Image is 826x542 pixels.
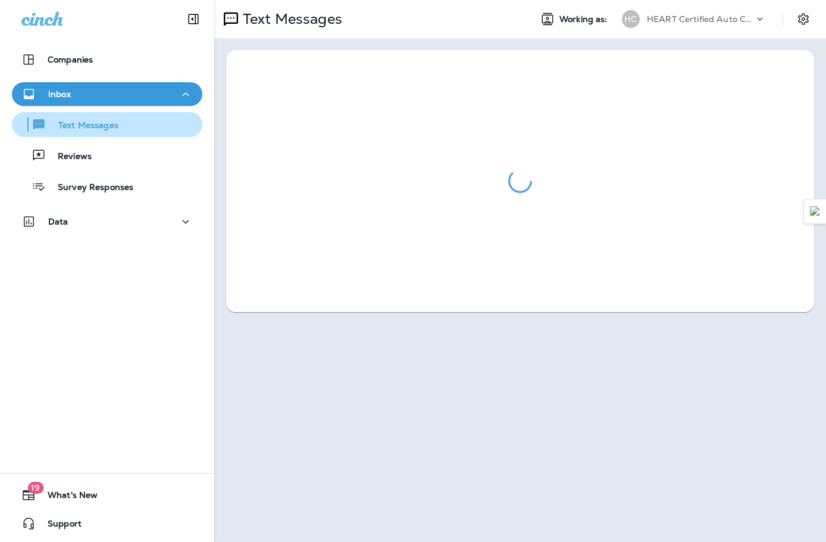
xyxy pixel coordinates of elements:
[12,210,202,233] button: Data
[46,120,118,132] p: Text Messages
[46,151,92,163] p: Reviews
[48,55,93,64] p: Companies
[36,519,82,533] span: Support
[12,112,202,137] button: Text Messages
[559,14,610,24] span: Working as:
[12,82,202,106] button: Inbox
[48,89,71,99] p: Inbox
[46,182,133,194] p: Survey Responses
[622,10,640,28] div: HC
[810,206,821,217] img: Detect Auto
[27,482,43,494] span: 19
[177,7,210,31] button: Collapse Sidebar
[12,512,202,535] button: Support
[48,217,68,226] p: Data
[12,174,202,199] button: Survey Responses
[793,8,814,30] button: Settings
[647,14,754,24] p: HEART Certified Auto Care
[12,143,202,168] button: Reviews
[238,10,342,28] p: Text Messages
[36,490,98,504] span: What's New
[12,483,202,507] button: 19What's New
[12,48,202,71] button: Companies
